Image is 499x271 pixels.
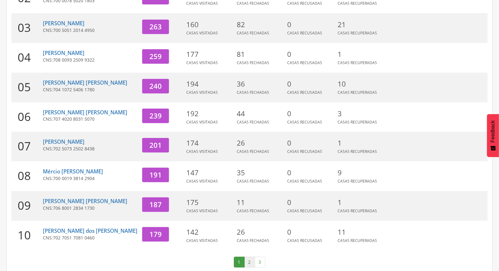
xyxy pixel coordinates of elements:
[53,57,95,63] span: 708 0093 2509 9322
[43,235,137,241] p: CNS:
[338,197,385,208] p: 1
[43,197,127,205] a: [PERSON_NAME] [PERSON_NAME]
[338,90,377,95] span: Casas Recuperadas
[11,43,43,73] div: 04
[287,60,322,65] span: Casas Recusadas
[237,138,284,148] p: 26
[338,109,385,119] p: 3
[186,20,234,30] p: 160
[43,116,137,122] p: CNS:
[149,140,162,150] span: 201
[237,208,269,214] span: Casas Fechadas
[287,30,322,36] span: Casas Recusadas
[186,1,218,6] span: Casas Visitadas
[149,170,162,180] span: 191
[53,87,95,93] span: 704 1072 5406 1780
[237,119,269,125] span: Casas Fechadas
[53,116,95,122] span: 707 4020 8031 5070
[186,149,218,154] span: Casas Visitadas
[43,57,137,63] p: CNS:
[338,178,377,184] span: Casas Recuperadas
[237,30,269,36] span: Casas Fechadas
[255,257,265,268] a: 3
[338,238,377,243] span: Casas Recuperadas
[11,161,43,191] div: 08
[338,49,385,59] p: 1
[43,87,137,93] p: CNS:
[186,119,218,125] span: Casas Visitadas
[287,238,322,243] span: Casas Recusadas
[237,109,284,119] p: 44
[287,90,322,95] span: Casas Recusadas
[43,175,137,182] p: CNS:
[287,119,322,125] span: Casas Recusadas
[53,205,95,211] span: 706 8001 2834 1730
[43,146,137,152] p: CNS:
[186,60,218,65] span: Casas Visitadas
[43,20,84,27] a: [PERSON_NAME]
[53,27,95,33] span: 700 5051 2014 4950
[149,51,162,61] span: 259
[287,208,322,214] span: Casas Recusadas
[149,81,162,91] span: 240
[53,175,95,181] span: 700 0019 3814 2904
[43,205,137,211] p: CNS:
[237,238,269,243] span: Casas Fechadas
[237,49,284,59] p: 81
[338,138,385,148] p: 1
[186,90,218,95] span: Casas Visitadas
[338,60,377,65] span: Casas Recuperadas
[287,178,322,184] span: Casas Recusadas
[287,149,322,154] span: Casas Recusadas
[149,22,162,32] span: 263
[287,20,334,30] p: 0
[287,168,334,178] p: 0
[43,227,137,234] a: [PERSON_NAME] dos [PERSON_NAME]
[11,132,43,161] div: 07
[338,79,385,89] p: 10
[43,27,137,33] p: CNS:
[43,138,84,145] a: [PERSON_NAME]
[338,20,385,30] p: 21
[237,20,284,30] p: 82
[237,178,269,184] span: Casas Fechadas
[11,13,43,43] div: 03
[237,197,284,208] p: 11
[186,208,218,214] span: Casas Visitadas
[237,149,269,154] span: Casas Fechadas
[287,138,334,148] p: 0
[237,90,269,95] span: Casas Fechadas
[338,227,385,237] p: 11
[338,119,377,125] span: Casas Recuperadas
[287,79,334,89] p: 0
[186,227,234,237] p: 142
[186,238,218,243] span: Casas Visitadas
[43,168,103,175] a: Mércio [PERSON_NAME]
[186,197,234,208] p: 175
[11,73,43,102] div: 05
[186,109,234,119] p: 192
[237,227,284,237] p: 26
[244,257,255,268] a: 2
[43,49,84,57] a: [PERSON_NAME]
[149,200,162,209] span: 187
[287,227,334,237] p: 0
[237,60,269,65] span: Casas Fechadas
[287,109,334,119] p: 0
[53,235,95,241] span: 702 7051 7081 0460
[237,79,284,89] p: 36
[11,221,43,250] div: 10
[338,208,377,214] span: Casas Recuperadas
[338,149,377,154] span: Casas Recuperadas
[43,109,127,116] a: [PERSON_NAME] [PERSON_NAME]
[287,197,334,208] p: 0
[11,191,43,221] div: 09
[287,1,322,6] span: Casas Recusadas
[287,49,334,59] p: 0
[149,111,162,121] span: 239
[186,168,234,178] p: 147
[186,138,234,148] p: 174
[53,146,95,152] span: 702 5073 2502 8438
[186,178,218,184] span: Casas Visitadas
[149,229,162,239] span: 179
